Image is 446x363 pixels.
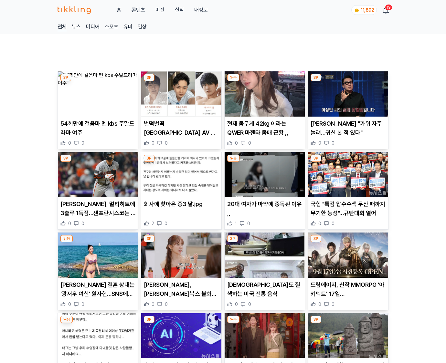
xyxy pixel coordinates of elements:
div: 3P [60,155,71,162]
p: 현재 몸무게 42kg 이라는 QWER 마젠타 몸매 근황 ,, [227,119,302,137]
span: 0 [235,140,238,146]
a: 내정보 [194,6,208,14]
div: 3P 이상민 "가위 자주 눌려…귀신 본 적 있다" [PERSON_NAME] "가위 자주 눌려…귀신 본 적 있다" 0 0 [308,71,388,149]
span: 0 [152,301,154,307]
div: 읽음 [227,74,239,81]
a: 19 [383,6,388,14]
a: 일상 [138,23,147,31]
div: 읽음 현재 몸무게 42kg 이라는 QWER 마젠타 몸매 근황 ,, 현재 몸무게 42kg 이라는 QWER 마젠타 몸매 근황 ,, 0 0 [224,71,305,149]
span: 0 [318,301,321,307]
div: 읽음 [60,316,73,323]
a: 콘텐츠 [132,6,145,14]
a: 스포츠 [105,23,118,31]
img: 국힘 "특검 압수수색 무산 때까지 무기한 농성"…규탄대회 열어 [308,152,388,197]
span: 0 [165,140,168,146]
img: 승인 없는 AI 사용, 핵심 기밀 유출 부른다 [141,313,221,358]
span: 2 [152,220,154,227]
p: 54회만에 걸음마 뗀 kbs 주말드라마 여주 [60,119,135,137]
img: 이상민 "가위 자주 눌려…귀신 본 적 있다" [308,71,388,117]
div: 3P 이정후, 멀티히트에 3출루 1득점…샌프란시스코는 3연승 [PERSON_NAME], 멀티히트에 3출루 1득점…샌프란시스코는 3연승 0 0 [58,152,138,230]
p: [PERSON_NAME] 결혼 상대는 '광저우 여신' 원자현…SNS에 "오빠, 나랑 오래오래 행복하자" 애정 과시 [60,280,135,298]
span: 0 [68,301,71,307]
p: [PERSON_NAME], [PERSON_NAME]복스 불화설 언급 "연기한다고 가수 이미지 피던 시간 있다" [144,280,219,298]
img: 드림에이지, 신작 MMORPG '아키텍트' 17일 사전 등록 시작 [308,233,388,278]
p: 국힘 "특검 압수수색 무산 때까지 무기한 농성"…규탄대회 열어 [311,200,386,218]
div: 3P [311,316,321,323]
div: 19 [385,5,392,10]
div: 읽음 [60,235,73,242]
a: 유머 [123,23,133,31]
span: 0 [81,140,84,146]
span: 0 [165,301,168,307]
img: 54회만에 걸음마 뗀 kbs 주말드라마 여주 [58,71,138,117]
div: 3P [144,74,154,81]
img: 윤정수 결혼 상대는 '광저우 여신' 원자현…SNS에 "오빠, 나랑 오래오래 행복하자" 애정 과시 [58,233,138,278]
span: 0 [81,220,84,227]
img: 회사에 찾아온 중3 딸.jpg [141,152,221,197]
img: 토니상 6관왕 뮤지컬 '어쩌면 해피엔딩', 영화로 재탄생 [225,313,305,358]
div: 3P [144,155,154,162]
img: 이정후, 멀티히트에 3출루 1득점…샌프란시스코는 3연승 [58,152,138,197]
p: [PERSON_NAME] "가위 자주 눌려…귀신 본 적 있다" [311,119,386,137]
p: [DEMOGRAPHIC_DATA]도 질색하는 미국 전통 음식 [227,280,302,298]
div: 읽음 [227,155,239,162]
p: 20대 여자가 마약에 중독된 이유 ,, [227,200,302,218]
div: 3P 벌떡벌떡 일본 AV 남배우 연령 근황 벌떡벌떡 [GEOGRAPHIC_DATA] AV 남배우 연령 근황 0 0 [141,71,222,149]
span: 0 [68,220,71,227]
div: 읽음 윤정수 결혼 상대는 '광저우 여신' 원자현…SNS에 "오빠, 나랑 오래오래 행복하자" 애정 과시 [PERSON_NAME] 결혼 상대는 '광저우 여신' 원자현…SNS에 "... [58,232,138,310]
img: 제주 일부 강한 소나기 예보…"애월 시간당 50㎜" [308,313,388,358]
p: 드림에이지, 신작 MMORPG '아키텍트' 17일 [DEMOGRAPHIC_DATA] 등록 시작 [311,280,386,298]
div: 3P [144,235,154,242]
img: 현재 몸무게 42kg 이라는 QWER 마젠타 몸매 근황 ,, [225,71,305,117]
button: 미션 [155,6,165,14]
div: 3P [60,74,71,81]
div: 3P [311,235,321,242]
div: 3P 미국인도 질색하는 미국 전통 음식 [DEMOGRAPHIC_DATA]도 질색하는 미국 전통 음식 0 0 [224,232,305,310]
img: 수영장에서 쫒겨난 썰.blind [58,313,138,358]
span: 0 [332,301,334,307]
div: 3P [311,155,321,162]
span: 0 [332,220,334,227]
span: 0 [235,301,238,307]
img: 미국인도 질색하는 미국 전통 음식 [225,233,305,278]
a: coin 11,892 [351,5,376,15]
div: 3P [227,235,238,242]
a: 전체 [58,23,67,31]
span: 11,892 [361,7,374,13]
span: 0 [318,140,321,146]
span: 0 [152,140,154,146]
img: 티끌링 [58,6,91,14]
span: 0 [248,140,251,146]
div: 읽음 20대 여자가 마약에 중독된 이유 ,, 20대 여자가 마약에 중독된 이유 ,, 1 0 [224,152,305,230]
div: 3P 윤은혜, 베이비복스 불화설 언급 "연기한다고 가수 이미지 피던 시간 있다" [PERSON_NAME], [PERSON_NAME]복스 불화설 언급 "연기한다고 가수 이미지 ... [141,232,222,310]
span: 0 [165,220,167,227]
div: 읽음 [227,316,239,323]
span: 0 [248,301,251,307]
a: 미디어 [86,23,100,31]
div: 3P 드림에이지, 신작 MMORPG '아키텍트' 17일 사전 등록 시작 드림에이지, 신작 MMORPG '아키텍트' 17일 [DEMOGRAPHIC_DATA] 등록 시작 0 0 [308,232,388,310]
p: 벌떡벌떡 [GEOGRAPHIC_DATA] AV 남배우 연령 근황 [144,119,219,137]
span: 0 [81,301,84,307]
a: 뉴스 [72,23,81,31]
img: coin [354,8,359,13]
div: 3P 54회만에 걸음마 뗀 kbs 주말드라마 여주 54회만에 걸음마 뗀 kbs 주말드라마 여주 0 0 [58,71,138,149]
div: 3P 회사에 찾아온 중3 딸.jpg 회사에 찾아온 중3 딸.jpg 2 0 [141,152,222,230]
span: 0 [332,140,334,146]
img: 윤은혜, 베이비복스 불화설 언급 "연기한다고 가수 이미지 피던 시간 있다" [141,233,221,278]
span: 0 [247,220,250,227]
a: 실적 [175,6,184,14]
span: 0 [68,140,71,146]
img: 20대 여자가 마약에 중독된 이유 ,, [225,152,305,197]
p: 회사에 찾아온 중3 딸.jpg [144,200,219,209]
span: 0 [318,220,321,227]
span: 1 [235,220,237,227]
a: 홈 [117,6,121,14]
div: 3P [144,316,154,323]
div: 3P [311,74,321,81]
img: 벌떡벌떡 일본 AV 남배우 연령 근황 [141,71,221,117]
p: [PERSON_NAME], 멀티히트에 3출루 1득점…샌프란시스코는 3연승 [60,200,135,218]
div: 3P 국힘 "특검 압수수색 무산 때까지 무기한 농성"…규탄대회 열어 국힘 "특검 압수수색 무산 때까지 무기한 농성"…규탄대회 열어 0 0 [308,152,388,230]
